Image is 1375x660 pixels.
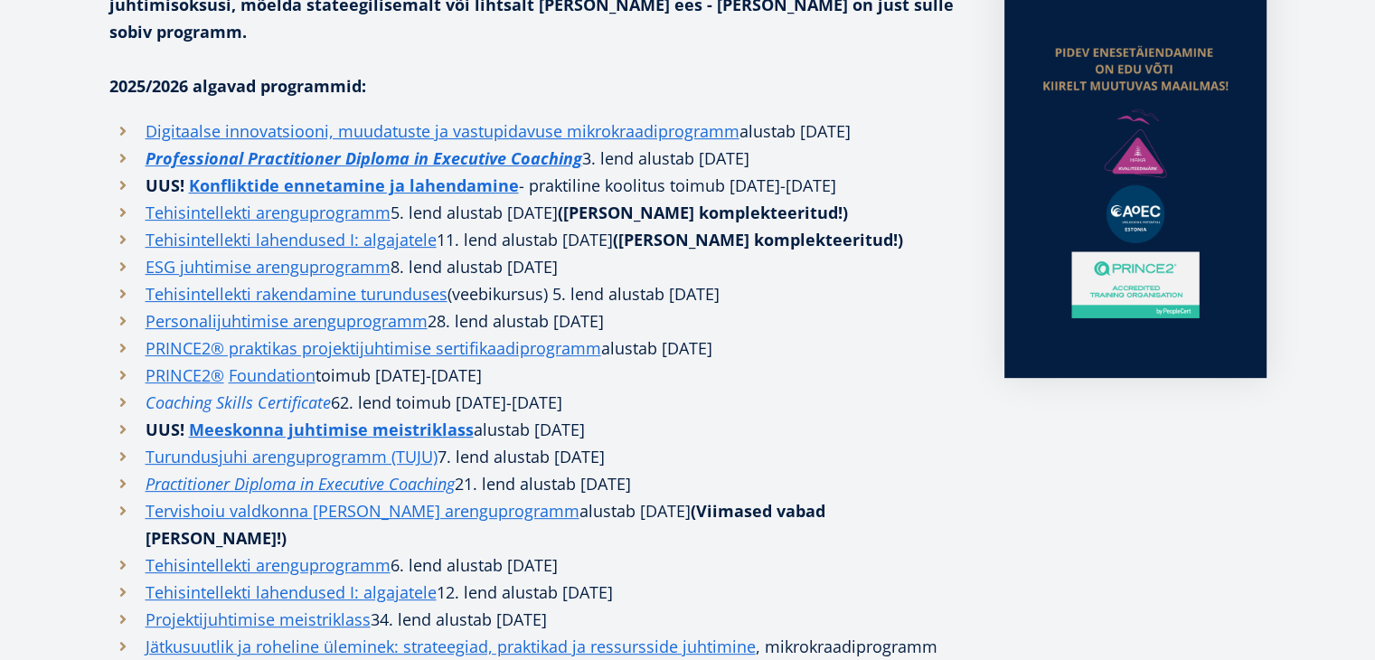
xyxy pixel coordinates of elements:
[109,75,366,97] strong: 2025/2026 algavad programmid:
[109,307,968,335] li: 28. lend alustab [DATE]
[146,443,438,470] a: Turundusjuhi arenguprogramm (TUJU)
[146,579,437,606] a: Tehisintellekti lahendused I: algajatele
[109,606,968,633] li: 34. lend alustab [DATE]
[146,280,447,307] a: Tehisintellekti rakendamine turunduses
[109,443,968,470] li: 7. lend alustab [DATE]
[146,473,455,495] em: Practitioner Diploma in Executive Coaching
[189,172,519,199] a: Konfliktide ennetamine ja lahendamine
[146,335,601,362] a: PRINCE2® praktikas projektijuhtimise sertifikaadiprogramm
[109,199,968,226] li: 5. lend alustab [DATE]
[189,419,474,440] strong: Meeskonna juhtimise meistriklass
[146,174,184,196] strong: UUS!
[558,202,848,223] strong: ([PERSON_NAME] komplekteeritud!)
[146,145,582,172] a: Professional Practitioner Diploma in Executive Coaching
[109,552,968,579] li: 6. lend alustab [DATE]
[146,307,428,335] a: Personalijuhtimise arenguprogramm
[109,226,968,253] li: 11. lend alustab [DATE]
[109,172,968,199] li: - praktiline koolitus toimub [DATE]-[DATE]
[109,362,968,389] li: toimub [DATE]-[DATE]
[455,473,473,495] i: 21
[146,226,437,253] a: Tehisintellekti lahendused I: algajatele
[146,552,391,579] a: Tehisintellekti arenguprogramm
[146,362,211,389] a: PRINCE2
[109,389,968,416] li: 62. lend toimub [DATE]-[DATE]
[109,253,968,280] li: 8. lend alustab [DATE]
[146,118,739,145] a: Digitaalse innovatsiooni, muudatuste ja vastupidavuse mikrokraadiprogramm
[146,419,184,440] strong: UUS!
[189,174,519,196] strong: Konfliktide ennetamine ja lahendamine
[146,199,391,226] a: Tehisintellekti arenguprogramm
[146,606,371,633] a: Projektijuhtimise meistriklass
[109,497,968,552] li: alustab [DATE]
[146,497,579,524] a: Tervishoiu valdkonna [PERSON_NAME] arenguprogramm
[211,362,224,389] a: ®
[146,470,455,497] a: Practitioner Diploma in Executive Coaching
[109,118,968,145] li: alustab [DATE]
[109,416,968,443] li: alustab [DATE]
[109,280,968,307] li: (veebikursus) 5. lend alustab [DATE]
[229,362,315,389] a: Foundation
[189,416,474,443] a: Meeskonna juhtimise meistriklass
[146,389,331,416] a: Coaching Skills Certificate
[146,253,391,280] a: ESG juhtimise arenguprogramm
[109,470,968,497] li: . lend alustab [DATE]
[146,391,331,413] em: Coaching Skills Certificate
[109,579,968,606] li: 12. lend alustab [DATE]
[109,145,968,172] li: 3. lend alustab [DATE]
[146,633,756,660] a: Jätkusuutlik ja roheline üleminek: strateegiad, praktikad ja ressursside juhtimine
[613,229,903,250] strong: ([PERSON_NAME] komplekteeritud!)
[109,335,968,362] li: alustab [DATE]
